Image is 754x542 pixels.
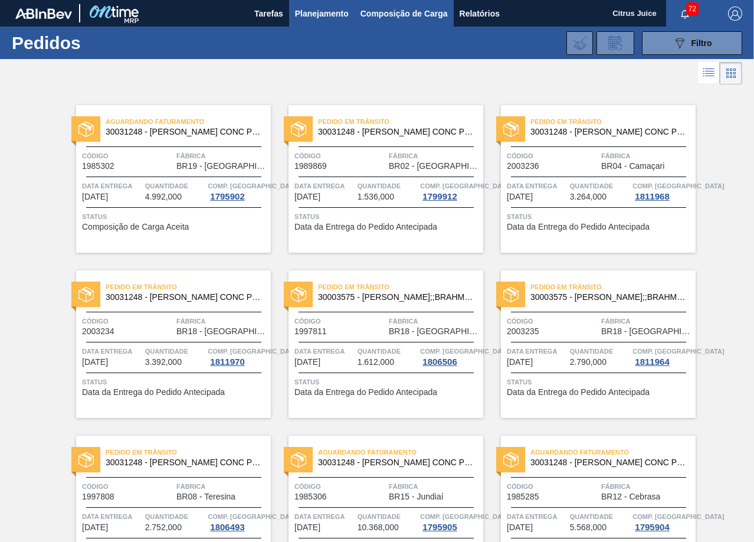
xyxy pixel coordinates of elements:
[420,357,459,367] div: 1806506
[420,345,480,367] a: Comp. [GEOGRAPHIC_DATA]1806506
[507,388,650,397] span: Data da Entrega do Pedido Antecipada
[145,358,182,367] span: 3.392,000
[294,511,355,523] span: Data entrega
[420,180,512,192] span: Comp. Carga
[507,511,567,523] span: Data entrega
[295,6,349,21] span: Planejamento
[507,315,598,327] span: Código
[507,523,533,532] span: 13/08/2025
[460,6,500,21] span: Relatórios
[720,62,742,84] div: Visão em Cards
[106,128,261,136] span: 30031248 - SUCO LARANJA CONC PRESV 63 5 KG
[530,128,686,136] span: 30031248 - SUCO LARANJA CONC PRESV 63 5 KG
[632,523,671,532] div: 1795904
[420,511,480,532] a: Comp. [GEOGRAPHIC_DATA]1795905
[389,327,480,336] span: BR18 - Pernambuco
[420,345,512,357] span: Comp. Carga
[507,492,539,501] span: 1985285
[601,150,693,162] span: Fábrica
[294,327,327,336] span: 1997811
[530,293,686,302] span: 30003575 - SUCO CONCENT LIMAO;;BRAHMA;BOMBONA 62KG;
[15,8,72,19] img: TNhmsLtSVTkK8tSr43FrP2fwEKptu5GPRR3wAAAABJRU5ErkJggg==
[82,523,108,532] span: 12/08/2025
[507,162,539,171] span: 2003236
[666,5,704,22] button: Notificações
[78,287,94,302] img: status
[271,105,483,253] a: statusPedido em Trânsito30031248 - [PERSON_NAME] CONC PRESV 63 5 KGCódigo1989869FábricaBR02 - [GE...
[358,345,418,357] span: Quantidade
[503,287,519,302] img: status
[318,458,474,467] span: 30031248 - SUCO LARANJA CONC PRESV 63 5 KG
[208,511,268,532] a: Comp. [GEOGRAPHIC_DATA]1806493
[82,511,142,523] span: Data entrega
[507,150,598,162] span: Código
[420,192,459,201] div: 1799912
[570,523,607,532] span: 5.568,000
[82,481,173,492] span: Código
[106,116,271,128] span: Aguardando Faturamento
[176,162,268,171] span: BR19 - Nova Rio
[294,223,437,231] span: Data da Entrega do Pedido Antecipada
[632,357,671,367] div: 1811964
[358,358,394,367] span: 1.612,000
[530,446,696,458] span: Aguardando Faturamento
[208,192,247,201] div: 1795902
[82,223,189,231] span: Composição de Carga Aceita
[78,452,94,468] img: status
[389,481,480,492] span: Fábrica
[106,293,261,302] span: 30031248 - SUCO LARANJA CONC PRESV 63 5 KG
[358,523,399,532] span: 10.368,000
[596,31,634,55] div: Solicitação de Revisão de Pedidos
[294,492,327,501] span: 1985306
[254,6,283,21] span: Tarefas
[145,180,205,192] span: Quantidade
[318,281,483,293] span: Pedido em Trânsito
[601,481,693,492] span: Fábrica
[291,122,306,137] img: status
[632,345,724,357] span: Comp. Carga
[358,192,394,201] span: 1.536,000
[632,192,671,201] div: 1811968
[12,36,175,50] h1: Pedidos
[389,492,444,501] span: BR15 - Jundiaí
[566,31,593,55] div: Importar Negociações dos Pedidos
[728,6,742,21] img: Logout
[106,458,261,467] span: 30031248 - SUCO LARANJA CONC PRESV 63 5 KG
[420,511,512,523] span: Comp. Carga
[208,511,299,523] span: Comp. Carga
[106,446,271,458] span: Pedido em Trânsito
[389,315,480,327] span: Fábrica
[483,270,696,418] a: statusPedido em Trânsito30003575 - [PERSON_NAME];;BRAHMA;BOMBONA 62KG;Código2003235FábricaBR18 - ...
[420,523,459,532] div: 1795905
[294,180,355,192] span: Data entrega
[208,357,247,367] div: 1811970
[294,162,327,171] span: 1989869
[530,458,686,467] span: 30031248 - SUCO LARANJA CONC PRESV 63 5 KG
[291,287,306,302] img: status
[691,38,712,48] span: Filtro
[294,376,480,388] span: Status
[78,122,94,137] img: status
[632,180,693,201] a: Comp. [GEOGRAPHIC_DATA]1811968
[145,192,182,201] span: 4.992,000
[507,345,567,357] span: Data entrega
[601,327,693,336] span: BR18 - Pernambuco
[208,180,299,192] span: Comp. Carga
[176,315,268,327] span: Fábrica
[698,62,720,84] div: Visão em Lista
[570,358,607,367] span: 2.790,000
[82,358,108,367] span: 12/08/2025
[632,345,693,367] a: Comp. [GEOGRAPHIC_DATA]1811964
[58,105,271,253] a: statusAguardando Faturamento30031248 - [PERSON_NAME] CONC PRESV 63 5 KGCódigo1985302FábricaBR19 -...
[145,345,205,357] span: Quantidade
[570,192,607,201] span: 3.264,000
[82,492,114,501] span: 1997808
[686,2,699,15] span: 72
[291,452,306,468] img: status
[294,345,355,357] span: Data entrega
[483,105,696,253] a: statusPedido em Trânsito30031248 - [PERSON_NAME] CONC PRESV 63 5 KGCódigo2003236FábricaBR04 - Cam...
[294,211,480,223] span: Status
[507,327,539,336] span: 2003235
[82,150,173,162] span: Código
[208,345,268,367] a: Comp. [GEOGRAPHIC_DATA]1811970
